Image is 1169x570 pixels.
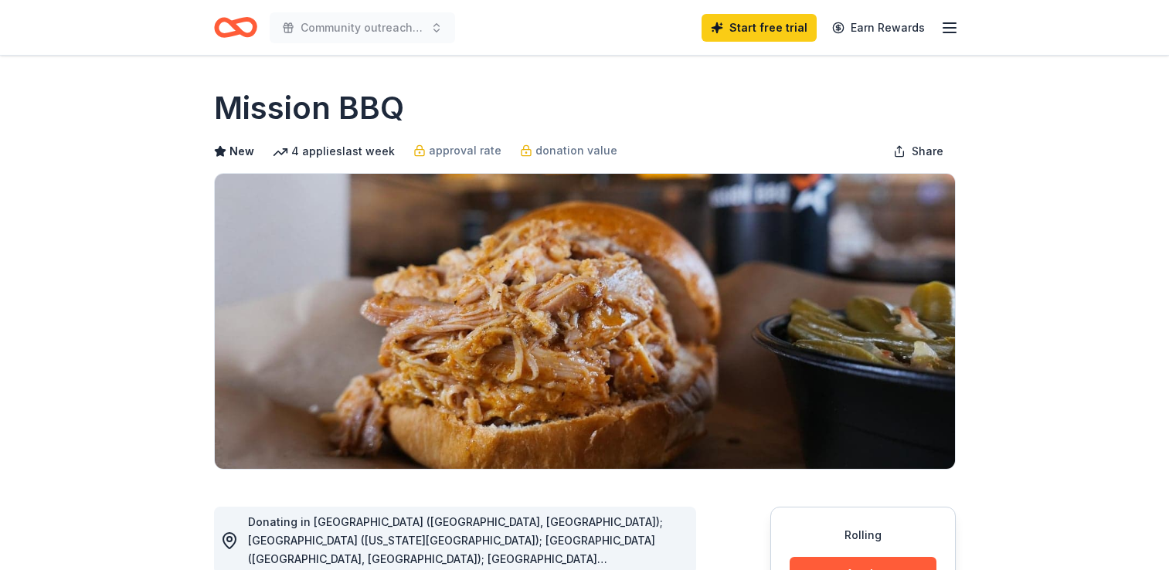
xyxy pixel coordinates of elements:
[881,136,956,167] button: Share
[301,19,424,37] span: Community outreach program mural project for first responders active duty military and veterans
[270,12,455,43] button: Community outreach program mural project for first responders active duty military and veterans
[535,141,617,160] span: donation value
[229,142,254,161] span: New
[214,9,257,46] a: Home
[702,14,817,42] a: Start free trial
[214,87,404,130] h1: Mission BBQ
[273,142,395,161] div: 4 applies last week
[912,142,943,161] span: Share
[413,141,501,160] a: approval rate
[215,174,955,469] img: Image for Mission BBQ
[520,141,617,160] a: donation value
[790,526,936,545] div: Rolling
[429,141,501,160] span: approval rate
[823,14,934,42] a: Earn Rewards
